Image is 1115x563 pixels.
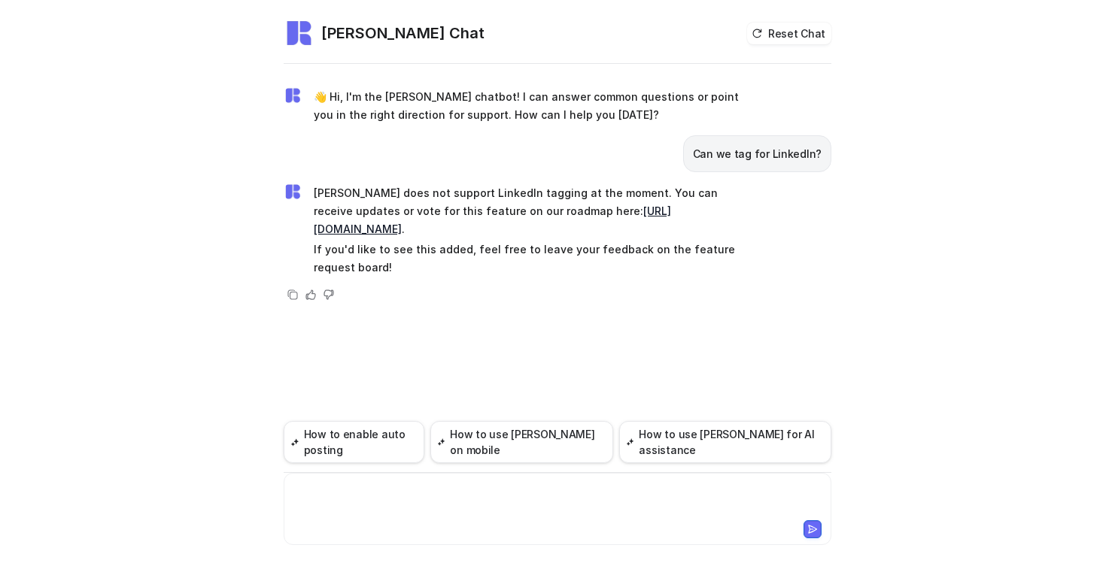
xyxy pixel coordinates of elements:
[284,18,314,48] img: Widget
[284,421,424,463] button: How to enable auto posting
[314,204,671,235] a: [URL][DOMAIN_NAME]
[693,145,822,163] p: Can we tag for LinkedIn?
[314,88,754,124] p: 👋 Hi, I'm the [PERSON_NAME] chatbot! I can answer common questions or point you in the right dire...
[619,421,831,463] button: How to use [PERSON_NAME] for AI assistance
[314,184,754,238] p: [PERSON_NAME] does not support LinkedIn tagging at the moment. You can receive updates or vote fo...
[284,86,302,104] img: Widget
[430,421,613,463] button: How to use [PERSON_NAME] on mobile
[284,183,302,201] img: Widget
[321,23,485,44] h2: [PERSON_NAME] Chat
[747,23,831,44] button: Reset Chat
[314,241,754,277] p: If you'd like to see this added, feel free to leave your feedback on the feature request board!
